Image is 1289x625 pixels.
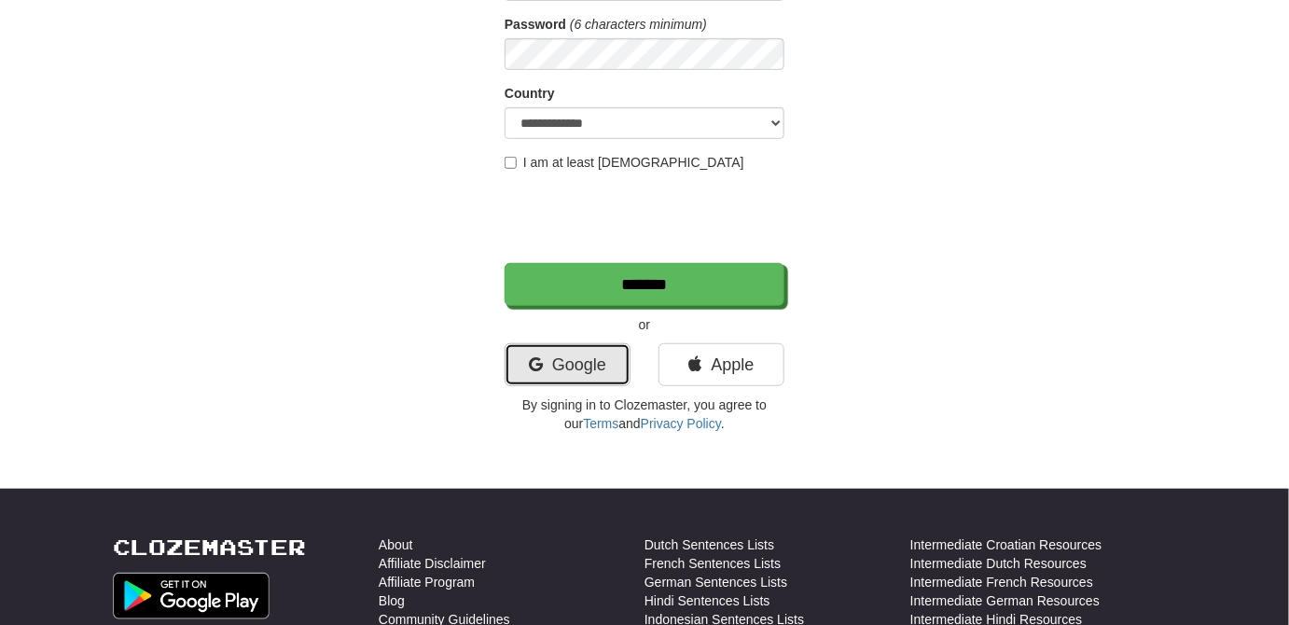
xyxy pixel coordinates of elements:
[113,573,270,619] img: Get it on Google Play
[644,591,770,610] a: Hindi Sentences Lists
[644,573,787,591] a: German Sentences Lists
[505,343,631,386] a: Google
[505,84,555,103] label: Country
[113,535,306,559] a: Clozemaster
[910,554,1087,573] a: Intermediate Dutch Resources
[379,535,413,554] a: About
[910,591,1100,610] a: Intermediate German Resources
[910,535,1102,554] a: Intermediate Croatian Resources
[505,315,784,334] p: or
[910,573,1093,591] a: Intermediate French Resources
[379,591,405,610] a: Blog
[570,17,707,32] em: (6 characters minimum)
[505,157,517,169] input: I am at least [DEMOGRAPHIC_DATA]
[505,15,566,34] label: Password
[505,181,788,254] iframe: reCAPTCHA
[505,153,744,172] label: I am at least [DEMOGRAPHIC_DATA]
[641,416,721,431] a: Privacy Policy
[505,396,784,433] p: By signing in to Clozemaster, you agree to our and .
[583,416,618,431] a: Terms
[644,535,774,554] a: Dutch Sentences Lists
[379,573,475,591] a: Affiliate Program
[658,343,784,386] a: Apple
[379,554,486,573] a: Affiliate Disclaimer
[644,554,781,573] a: French Sentences Lists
